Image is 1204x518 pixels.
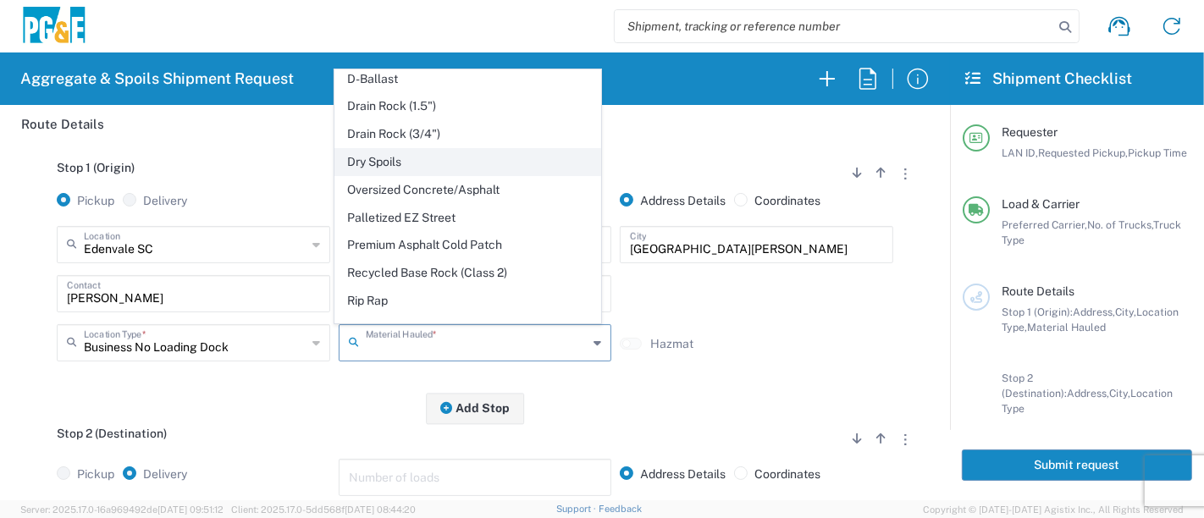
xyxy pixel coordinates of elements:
span: No. of Trucks, [1087,218,1153,231]
h2: Route Details [21,116,104,133]
span: City, [1109,387,1130,400]
span: [DATE] 08:44:20 [345,504,416,515]
span: City, [1115,306,1136,318]
span: Premium Asphalt Cold Patch [335,232,600,258]
button: Submit request [962,449,1192,481]
span: Stop 2 (Destination) [57,427,167,440]
span: Preferred Carrier, [1002,218,1087,231]
span: Dry Spoils [335,149,600,175]
span: Copyright © [DATE]-[DATE] Agistix Inc., All Rights Reserved [923,502,1184,517]
span: Recycled Base Rock (Class 2) [335,260,600,286]
span: Stop 1 (Origin): [1002,306,1073,318]
a: Support [556,504,599,514]
h2: Shipment Checklist [965,69,1132,89]
label: Coordinates [734,466,820,482]
span: Route Details [1002,284,1074,298]
span: Material Hauled [1027,321,1106,333]
span: Top Soil [335,316,600,342]
button: Add Stop [426,393,524,424]
span: Client: 2025.17.0-5dd568f [231,504,416,515]
span: Address, [1073,306,1115,318]
label: Coordinates [734,193,820,208]
a: Feedback [599,504,642,514]
label: Address Details [620,466,726,482]
span: Requested Pickup, [1038,146,1128,159]
span: Requester [1002,125,1058,139]
span: Pickup Time [1128,146,1187,159]
label: Address Details [620,193,726,208]
span: Server: 2025.17.0-16a969492de [20,504,224,515]
h2: Aggregate & Spoils Shipment Request [20,69,294,89]
input: Shipment, tracking or reference number [615,10,1053,42]
span: LAN ID, [1002,146,1038,159]
span: Rip Rap [335,288,600,314]
span: Palletized EZ Street [335,205,600,231]
span: Load & Carrier [1002,197,1080,211]
img: pge [20,7,88,47]
span: Oversized Concrete/Asphalt [335,177,600,203]
span: Address, [1067,387,1109,400]
span: Stop 1 (Origin) [57,161,135,174]
span: [DATE] 09:51:12 [157,504,224,515]
span: Stop 2 (Destination): [1002,372,1067,400]
span: Drain Rock (3/4") [335,121,600,147]
span: Drain Rock (1.5") [335,93,600,119]
label: Hazmat [650,336,693,351]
